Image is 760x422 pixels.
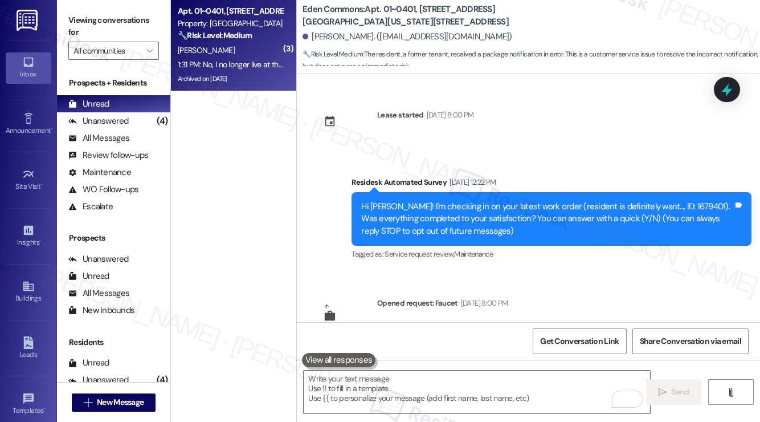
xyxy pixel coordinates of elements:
[6,277,51,307] a: Buildings
[178,18,283,30] div: Property: [GEOGRAPHIC_DATA]
[68,11,159,42] label: Viewing conversations for
[303,3,530,28] b: Eden Commons: Apt. 01~0401, [STREET_ADDRESS][GEOGRAPHIC_DATA][US_STATE][STREET_ADDRESS]
[178,59,688,70] div: 1:31 PM: No, I no longer live at the address and my info has been updated via USPS. I want to con...
[68,253,129,265] div: Unanswered
[303,50,363,59] strong: 🔧 Risk Level: Medium
[72,393,156,412] button: New Message
[68,98,109,110] div: Unread
[68,374,129,386] div: Unanswered
[385,249,454,259] span: Service request review ,
[377,297,508,313] div: Opened request: Faucet
[377,109,424,121] div: Lease started
[632,328,749,354] button: Share Conversation via email
[304,371,650,413] textarea: To enrich screen reader interactions, please activate Accessibility in Grammarly extension settings
[177,72,284,86] div: Archived on [DATE]
[671,386,689,398] span: Send
[387,321,461,339] div: : Web
[57,77,170,89] div: Prospects + Residents
[352,246,751,262] div: Tagged as:
[68,167,131,178] div: Maintenance
[68,201,113,213] div: Escalate
[84,398,92,407] i: 
[57,232,170,244] div: Prospects
[51,125,52,133] span: •
[540,335,619,347] span: Get Conversation Link
[154,371,170,389] div: (4)
[458,297,508,309] div: [DATE] 8:00 PM
[6,389,51,420] a: Templates •
[658,388,667,397] i: 
[178,30,252,40] strong: 🔧 Risk Level: Medium
[352,176,751,192] div: Residesk Automated Survey
[6,333,51,364] a: Leads
[68,287,129,299] div: All Messages
[57,336,170,348] div: Residents
[533,328,626,354] button: Get Conversation Link
[6,221,51,251] a: Insights •
[640,335,741,347] span: Share Conversation via email
[68,132,129,144] div: All Messages
[454,249,493,259] span: Maintenance
[68,115,129,127] div: Unanswered
[361,201,733,237] div: Hi [PERSON_NAME]! I'm checking in on your latest work order (resident is definitely want..., ID: ...
[44,405,46,413] span: •
[154,112,170,130] div: (4)
[303,31,512,43] div: [PERSON_NAME]. ([EMAIL_ADDRESS][DOMAIN_NAME])
[447,176,496,188] div: [DATE] 12:22 PM
[6,52,51,83] a: Inbox
[178,45,235,55] span: [PERSON_NAME]
[178,5,283,17] div: Apt. 01~0401, [STREET_ADDRESS][GEOGRAPHIC_DATA][US_STATE][STREET_ADDRESS]
[726,388,735,397] i: 
[68,149,148,161] div: Review follow-ups
[41,181,43,189] span: •
[303,48,760,73] span: : The resident, a former tenant, received a package notification in error. This is a customer ser...
[646,379,701,405] button: Send
[6,165,51,196] a: Site Visit •
[146,46,153,55] i: 
[68,305,134,316] div: New Inbounds
[73,42,141,60] input: All communities
[68,270,109,282] div: Unread
[68,357,109,369] div: Unread
[324,322,334,334] div: WO
[17,10,40,31] img: ResiDesk Logo
[39,237,41,245] span: •
[97,396,144,408] span: New Message
[424,109,474,121] div: [DATE] 8:00 PM
[68,184,138,196] div: WO Follow-ups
